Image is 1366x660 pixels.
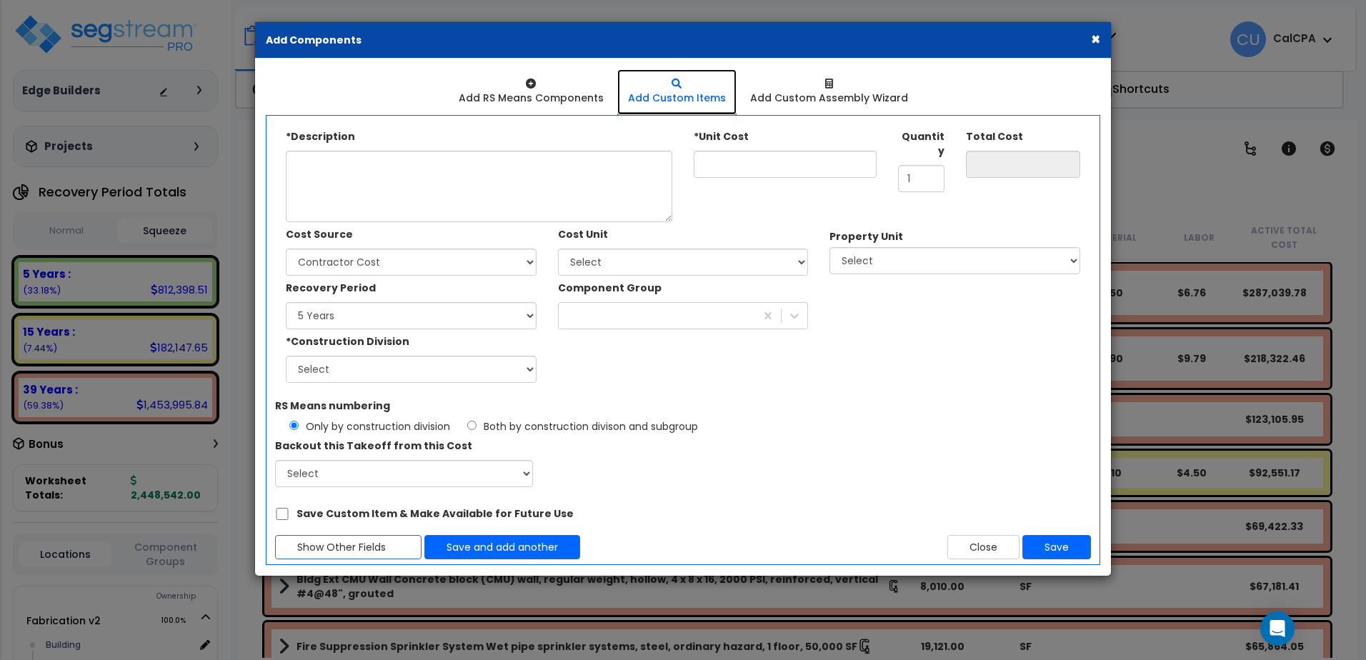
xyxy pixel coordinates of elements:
b: Add Components [266,33,362,47]
label: Property Unit [829,229,903,244]
button: Close [947,535,1019,559]
button: Save [1022,535,1091,559]
div: Add Custom Items [628,91,726,105]
button: × [1091,31,1100,46]
label: RS Means numbering [275,394,390,413]
div: Add Custom Assembly Wizard [750,91,908,105]
label: Cost Source [286,222,353,241]
label: Cost Unit [558,222,608,241]
div: Add RS Means Components [459,91,604,105]
label: Recovery Period [286,276,376,295]
span: Both by construction divison and subgroup [484,419,698,434]
label: *Unit Cost [694,124,749,144]
button: Show Other Fields [275,535,422,559]
div: Open Intercom Messenger [1260,611,1295,646]
label: *Description [286,124,355,144]
select: The Custom Item Descriptions in this Dropdown have been designated as 'Takeoff Costs' within thei... [275,460,533,487]
label: Total Cost [966,124,1023,144]
label: Quantity [898,124,944,158]
label: Component Group [558,276,662,295]
button: Save and add another [424,535,580,559]
label: The Custom Item Descriptions in this Dropdown have been designated as 'Takeoff Costs' within thei... [275,434,472,453]
span: Only by construction division [306,419,450,434]
b: Save Custom Item & Make Available for Future Use [296,506,574,521]
label: *Construction Division [286,329,409,349]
